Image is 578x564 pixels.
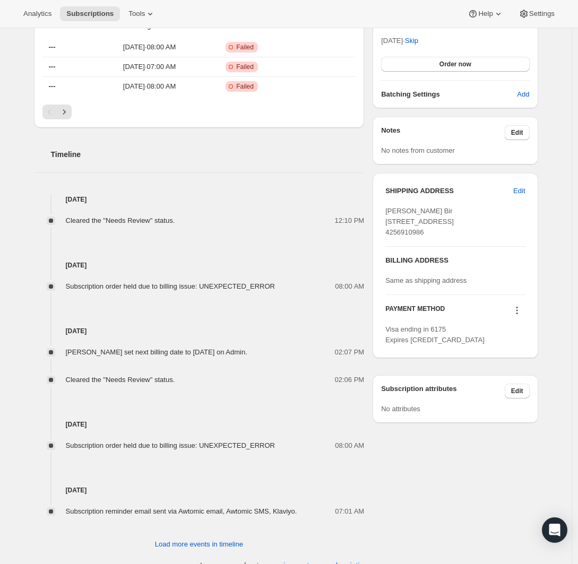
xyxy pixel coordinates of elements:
span: [DATE] · [381,37,418,45]
button: Skip [399,32,425,49]
span: Same as shipping address [385,276,467,284]
span: Failed [236,63,254,71]
h4: [DATE] [34,485,365,496]
button: Settings [512,6,561,21]
button: Subscriptions [60,6,120,21]
h3: Subscription attributes [381,384,505,398]
h4: [DATE] [34,194,365,205]
span: Analytics [23,10,51,18]
h4: [DATE] [34,326,365,336]
h3: Notes [381,125,505,140]
span: --- [49,82,56,90]
span: Subscription reminder email sent via Awtomic email, Awtomic SMS, Klaviyo. [66,507,297,515]
button: Tools [122,6,162,21]
span: --- [49,63,56,71]
span: Add [517,89,529,100]
span: Tools [128,10,145,18]
button: Edit [505,384,530,398]
span: Subscription order held due to billing issue: UNEXPECTED_ERROR [66,441,275,449]
span: Failed [236,82,254,91]
div: Open Intercom Messenger [542,517,567,543]
span: Cleared the "Needs Review" status. [66,216,175,224]
span: Skip [405,36,418,46]
h3: BILLING ADDRESS [385,255,525,266]
h2: Timeline [51,149,365,160]
button: Analytics [17,6,58,21]
span: --- [49,43,56,51]
h4: [DATE] [34,419,365,430]
span: 07:01 AM [335,506,364,517]
span: [PERSON_NAME] set next billing date to [DATE] on Admin. [66,348,247,356]
button: Order now [381,57,529,72]
span: [DATE] · 08:00 AM [97,81,202,92]
span: Settings [529,10,555,18]
span: Cleared the "Needs Review" status. [66,376,175,384]
span: Load more events in timeline [155,539,243,550]
span: [DATE] · 08:00 AM [97,42,202,53]
h4: [DATE] [34,260,365,271]
span: Edit [511,387,523,395]
span: Subscription order held due to billing issue: UNEXPECTED_ERROR [66,282,275,290]
span: Visa ending in 6175 Expires [CREDIT_CARD_DATA] [385,325,485,344]
span: Subscriptions [66,10,114,18]
button: Add [511,86,536,103]
h3: SHIPPING ADDRESS [385,186,513,196]
nav: Pagination [42,105,356,119]
span: Edit [511,128,523,137]
span: Edit [513,186,525,196]
button: Next [57,105,72,119]
h6: Batching Settings [381,89,517,100]
span: 08:00 AM [335,281,364,292]
span: 02:07 PM [335,347,365,358]
button: Edit [505,125,530,140]
span: Order now [439,60,471,68]
span: [PERSON_NAME] Bir [STREET_ADDRESS] 4256910986 [385,207,454,236]
span: No attributes [381,405,420,413]
span: Failed [236,43,254,51]
span: No notes from customer [381,146,455,154]
span: 12:10 PM [335,215,365,226]
span: [DATE] · 07:00 AM [97,62,202,72]
span: Help [478,10,493,18]
span: 08:00 AM [335,440,364,451]
button: Load more events in timeline [149,536,249,553]
h3: PAYMENT METHOD [385,305,445,319]
button: Help [461,6,510,21]
span: 02:06 PM [335,375,365,385]
button: Edit [507,183,531,199]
